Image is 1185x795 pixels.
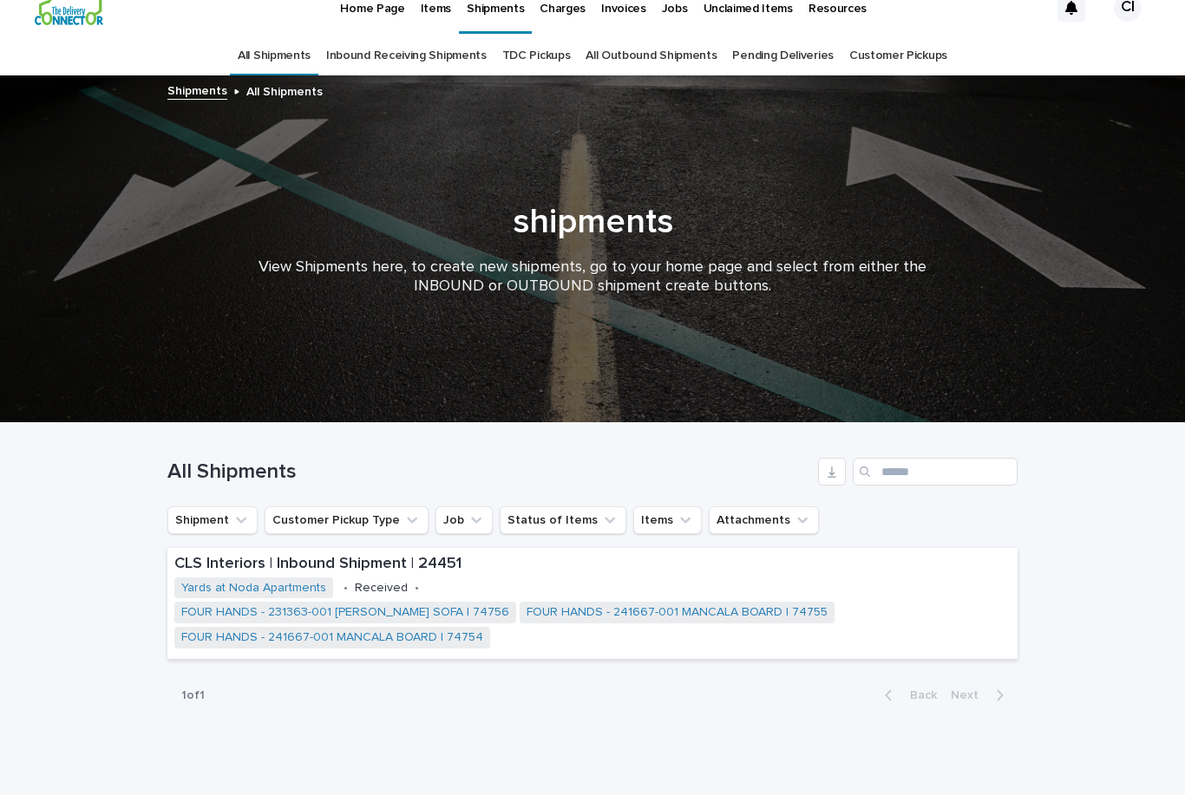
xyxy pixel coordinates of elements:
[181,581,326,596] a: Yards at Noda Apartments
[167,548,1018,660] a: CLS Interiors | Inbound Shipment | 24451Yards at Noda Apartments •Received•FOUR HANDS - 231363-00...
[586,36,717,76] a: All Outbound Shipments
[944,687,1018,703] button: Next
[181,630,483,645] a: FOUR HANDS - 241667-001 MANCALA BOARD | 74754
[500,506,626,534] button: Status of Items
[326,36,487,76] a: Inbound Receiving Shipments
[732,36,833,76] a: Pending Deliveries
[951,689,989,701] span: Next
[246,258,939,296] p: View Shipments here, to create new shipments, go to your home page and select from either the INB...
[174,555,1011,574] p: CLS Interiors | Inbound Shipment | 24451
[344,581,348,596] p: •
[167,674,219,717] p: 1 of 1
[238,36,311,76] a: All Shipments
[527,605,828,620] a: FOUR HANDS - 241667-001 MANCALA BOARD | 74755
[709,506,819,534] button: Attachments
[167,459,811,485] h1: All Shipments
[435,506,493,534] button: Job
[502,36,571,76] a: TDC Pickups
[167,80,227,100] a: Shipments
[871,687,944,703] button: Back
[849,36,947,76] a: Customer Pickups
[355,581,408,596] p: Received
[853,458,1018,485] input: Search
[633,506,702,534] button: Items
[900,689,937,701] span: Back
[265,506,429,534] button: Customer Pickup Type
[415,581,419,596] p: •
[167,506,258,534] button: Shipment
[246,81,323,100] p: All Shipments
[181,605,509,620] a: FOUR HANDS - 231363-001 [PERSON_NAME] SOFA | 74756
[167,201,1018,243] h1: shipments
